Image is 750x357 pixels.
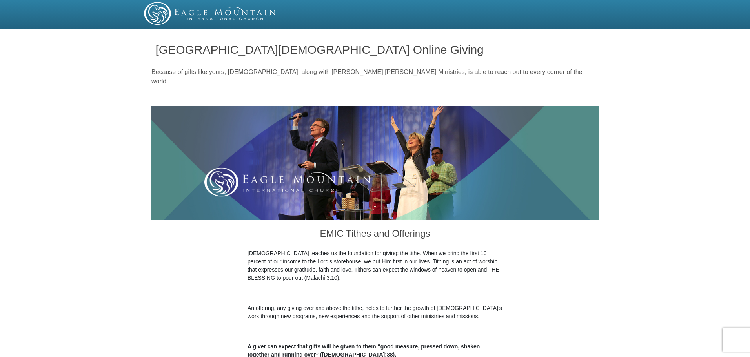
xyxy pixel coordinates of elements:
h3: EMIC Tithes and Offerings [248,220,502,249]
p: Because of gifts like yours, [DEMOGRAPHIC_DATA], along with [PERSON_NAME] [PERSON_NAME] Ministrie... [151,67,599,86]
h1: [GEOGRAPHIC_DATA][DEMOGRAPHIC_DATA] Online Giving [156,43,595,56]
img: EMIC [144,2,277,25]
p: [DEMOGRAPHIC_DATA] teaches us the foundation for giving: the tithe. When we bring the first 10 pe... [248,249,502,282]
p: An offering, any giving over and above the tithe, helps to further the growth of [DEMOGRAPHIC_DAT... [248,304,502,321]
